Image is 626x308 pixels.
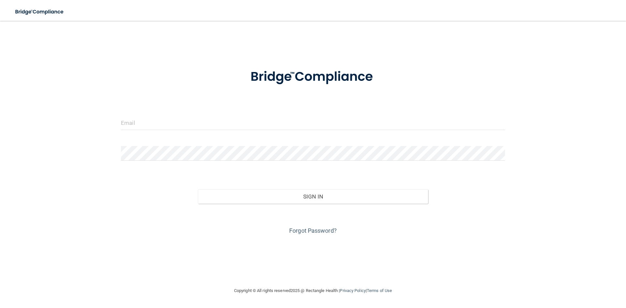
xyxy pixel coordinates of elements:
[367,288,392,293] a: Terms of Use
[194,280,432,301] div: Copyright © All rights reserved 2025 @ Rectangle Health | |
[237,60,389,94] img: bridge_compliance_login_screen.278c3ca4.svg
[10,5,70,19] img: bridge_compliance_login_screen.278c3ca4.svg
[198,189,428,204] button: Sign In
[289,227,337,234] a: Forgot Password?
[121,115,505,130] input: Email
[340,288,365,293] a: Privacy Policy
